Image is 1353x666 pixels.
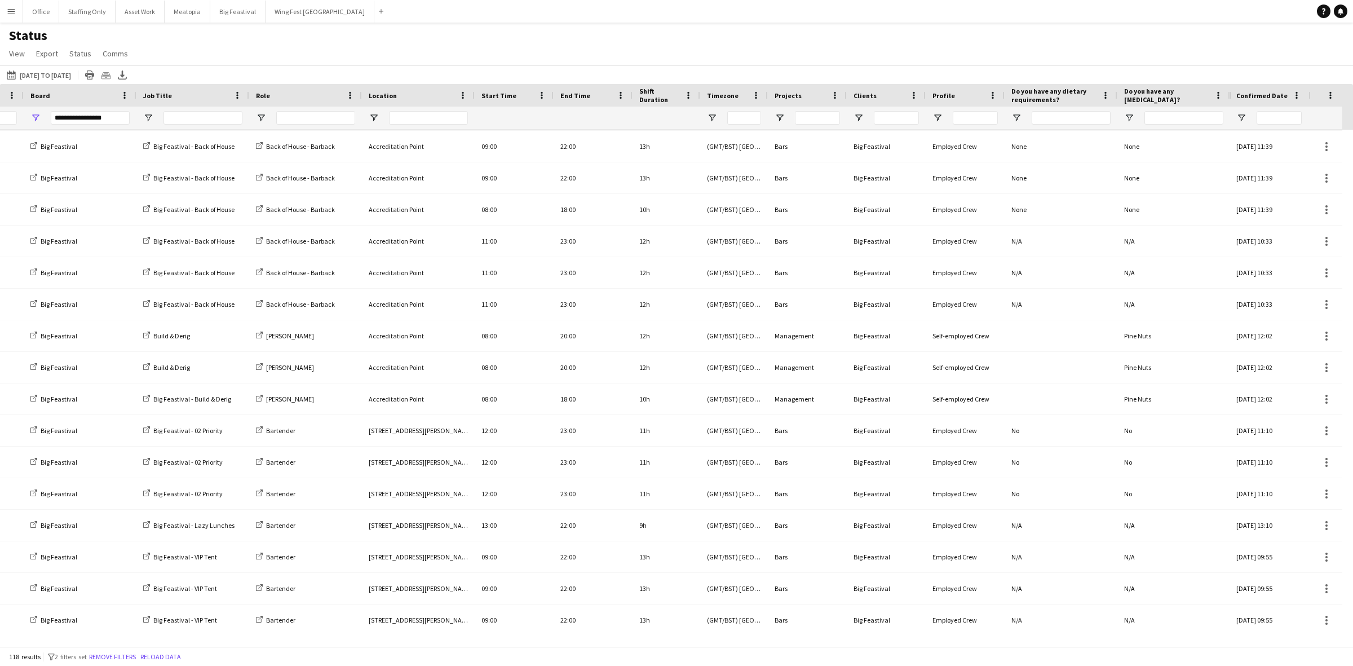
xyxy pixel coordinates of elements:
[153,458,223,466] span: Big Feastival - 02 Priority
[475,541,554,572] div: 09:00
[926,194,1005,225] div: Employed Crew
[847,383,926,414] div: Big Feastival
[266,237,335,245] span: Back of House - Barback
[256,91,270,100] span: Role
[847,257,926,288] div: Big Feastival
[926,320,1005,351] div: Self-employed Crew
[69,48,91,59] span: Status
[554,131,633,162] div: 22:00
[633,320,700,351] div: 12h
[143,300,235,308] a: Big Feastival - Back of House
[847,510,926,541] div: Big Feastival
[1124,142,1139,151] span: None
[5,46,29,61] a: View
[362,541,475,572] div: [STREET_ADDRESS][PERSON_NAME]
[362,194,475,225] div: Accreditation Point
[362,289,475,320] div: Accreditation Point
[926,131,1005,162] div: Employed Crew
[639,87,680,104] span: Shift Duration
[475,257,554,288] div: 11:00
[163,111,242,125] input: Job Title Filter Input
[926,605,1005,636] div: Employed Crew
[847,605,926,636] div: Big Feastival
[768,605,847,636] div: Bars
[256,332,314,340] a: [PERSON_NAME]
[633,573,700,604] div: 13h
[700,194,768,225] div: (GMT/BST) [GEOGRAPHIC_DATA]
[266,426,295,435] span: Bartender
[143,237,235,245] a: Big Feastival - Back of House
[59,1,116,23] button: Staffing Only
[475,226,554,257] div: 11:00
[266,584,295,593] span: Bartender
[847,415,926,446] div: Big Feastival
[633,289,700,320] div: 12h
[768,257,847,288] div: Bars
[700,289,768,320] div: (GMT/BST) [GEOGRAPHIC_DATA]
[98,46,132,61] a: Comms
[143,426,223,435] a: Big Feastival - 02 Priority
[369,91,397,100] span: Location
[153,363,190,372] span: Build & Derig
[256,300,335,308] a: Back of House - Barback
[143,363,190,372] a: Build & Derig
[30,584,77,593] a: Big Feastival
[41,300,77,308] span: Big Feastival
[700,605,768,636] div: (GMT/BST) [GEOGRAPHIC_DATA]
[1236,91,1288,100] span: Confirmed Date
[475,573,554,604] div: 09:00
[475,352,554,383] div: 08:00
[847,478,926,509] div: Big Feastival
[153,142,235,151] span: Big Feastival - Back of House
[633,162,700,193] div: 13h
[707,91,739,100] span: Timezone
[700,320,768,351] div: (GMT/BST) [GEOGRAPHIC_DATA]
[30,521,77,530] a: Big Feastival
[475,162,554,193] div: 09:00
[854,113,864,123] button: Open Filter Menu
[153,521,235,530] span: Big Feastival - Lazy Lunches
[362,605,475,636] div: [STREET_ADDRESS][PERSON_NAME]
[554,289,633,320] div: 23:00
[926,352,1005,383] div: Self-employed Crew
[554,194,633,225] div: 18:00
[1230,383,1308,414] div: [DATE] 12:02
[768,447,847,478] div: Bars
[1124,87,1210,104] span: Do you have any [MEDICAL_DATA]?
[389,111,468,125] input: Location Filter Input
[560,91,590,100] span: End Time
[847,289,926,320] div: Big Feastival
[41,268,77,277] span: Big Feastival
[362,257,475,288] div: Accreditation Point
[1230,226,1308,257] div: [DATE] 10:33
[362,573,475,604] div: [STREET_ADDRESS][PERSON_NAME]
[633,415,700,446] div: 11h
[727,111,761,125] input: Timezone Filter Input
[369,113,379,123] button: Open Filter Menu
[362,131,475,162] div: Accreditation Point
[41,332,77,340] span: Big Feastival
[153,237,235,245] span: Big Feastival - Back of House
[926,541,1005,572] div: Employed Crew
[633,131,700,162] div: 13h
[847,162,926,193] div: Big Feastival
[1124,113,1134,123] button: Open Filter Menu
[153,332,190,340] span: Build & Derig
[266,553,295,561] span: Bartender
[475,194,554,225] div: 08:00
[953,111,998,125] input: Profile Filter Input
[116,68,129,82] app-action-btn: Export XLSX
[99,68,113,82] app-action-btn: Crew files as ZIP
[143,91,172,100] span: Job Title
[1011,142,1027,151] span: None
[633,510,700,541] div: 9h
[768,162,847,193] div: Bars
[554,383,633,414] div: 18:00
[143,521,235,530] a: Big Feastival - Lazy Lunches
[707,113,717,123] button: Open Filter Menu
[266,268,335,277] span: Back of House - Barback
[1230,352,1308,383] div: [DATE] 12:02
[30,91,50,100] span: Board
[926,257,1005,288] div: Employed Crew
[266,363,314,372] span: [PERSON_NAME]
